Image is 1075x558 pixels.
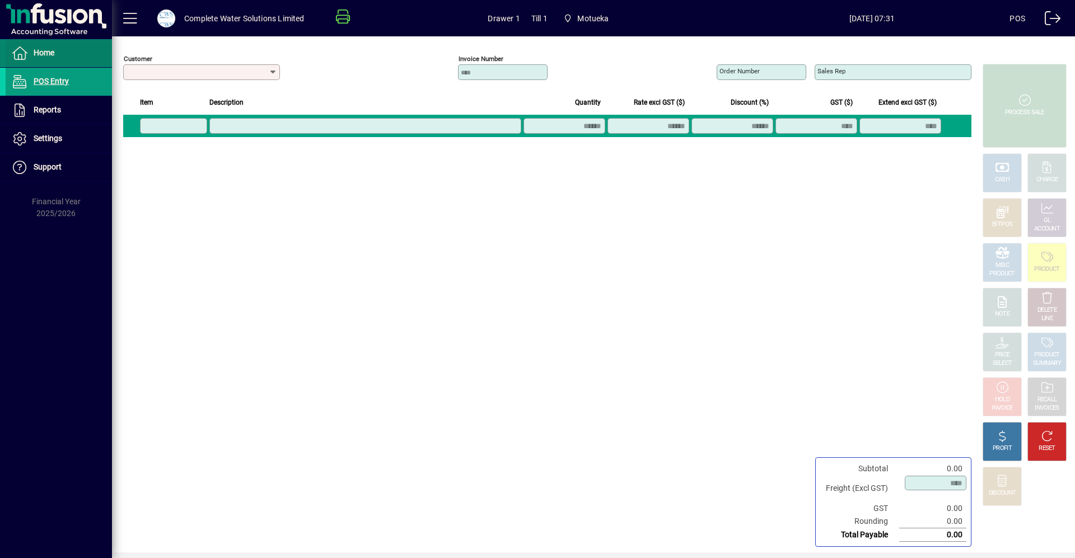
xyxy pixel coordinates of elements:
span: Reports [34,105,61,114]
div: DELETE [1037,306,1057,315]
a: Logout [1036,2,1061,39]
a: Settings [6,125,112,153]
td: Subtotal [820,462,899,475]
span: Rate excl GST ($) [634,96,685,109]
div: POS [1009,10,1025,27]
td: Rounding [820,515,899,528]
div: SUMMARY [1033,359,1061,368]
mat-label: Sales rep [817,67,845,75]
mat-label: Customer [124,55,152,63]
mat-label: Invoice number [459,55,503,63]
div: MISC [995,261,1009,270]
a: Home [6,39,112,67]
td: 0.00 [899,502,966,515]
span: GST ($) [830,96,853,109]
div: PROFIT [993,444,1012,453]
mat-label: Order number [719,67,760,75]
a: Reports [6,96,112,124]
div: SELECT [993,359,1012,368]
td: Total Payable [820,528,899,542]
td: Freight (Excl GST) [820,475,899,502]
span: Item [140,96,153,109]
div: DISCOUNT [989,489,1016,498]
div: INVOICES [1035,404,1059,412]
div: PROCESS SALE [1005,109,1044,117]
div: Complete Water Solutions Limited [184,10,305,27]
div: RECALL [1037,396,1057,404]
span: Till 1 [531,10,548,27]
td: 0.00 [899,515,966,528]
div: LINE [1041,315,1053,323]
span: Drawer 1 [488,10,520,27]
span: Motueka [559,8,614,29]
td: 0.00 [899,462,966,475]
span: Settings [34,134,62,143]
span: Support [34,162,62,171]
div: INVOICE [992,404,1012,412]
span: Description [209,96,244,109]
span: Motueka [577,10,609,27]
td: GST [820,502,899,515]
div: PRODUCT [1034,351,1059,359]
span: [DATE] 07:31 [734,10,1009,27]
div: PRODUCT [989,270,1015,278]
span: POS Entry [34,77,69,86]
div: RESET [1039,444,1055,453]
span: Home [34,48,54,57]
a: Support [6,153,112,181]
span: Quantity [575,96,601,109]
div: CASH [995,176,1009,184]
div: PRICE [995,351,1010,359]
div: NOTE [995,310,1009,318]
div: HOLD [995,396,1009,404]
div: GL [1044,217,1051,225]
span: Discount (%) [731,96,769,109]
div: CHARGE [1036,176,1058,184]
div: ACCOUNT [1034,225,1060,233]
td: 0.00 [899,528,966,542]
div: EFTPOS [992,221,1013,229]
button: Profile [148,8,184,29]
span: Extend excl GST ($) [878,96,937,109]
div: PRODUCT [1034,265,1059,274]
